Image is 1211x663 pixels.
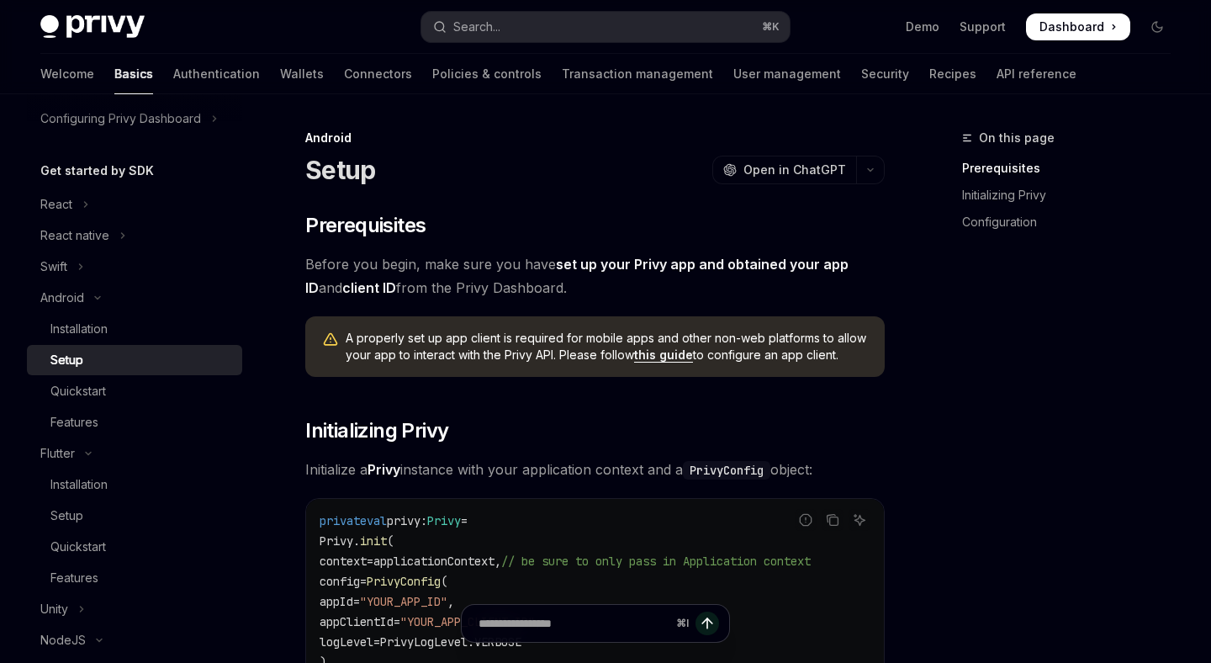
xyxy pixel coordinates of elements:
span: = [360,574,367,589]
span: ⌘ K [762,20,780,34]
code: PrivyConfig [683,461,770,480]
span: On this page [979,128,1055,148]
button: Open in ChatGPT [712,156,856,184]
div: Quickstart [50,537,106,557]
a: Quickstart [27,532,242,562]
a: Policies & controls [432,54,542,94]
span: applicationContext, [373,554,501,569]
a: API reference [997,54,1076,94]
a: Demo [906,19,939,35]
div: Installation [50,475,108,495]
a: Installation [27,314,242,344]
a: Features [27,563,242,593]
a: Installation [27,469,242,500]
a: client ID [342,279,396,297]
a: set up your Privy app and obtained your app ID [305,256,849,297]
a: Prerequisites [962,155,1184,182]
a: Initializing Privy [962,182,1184,209]
span: = [461,513,468,528]
h5: Get started by SDK [40,161,154,181]
button: Report incorrect code [795,509,817,531]
a: Recipes [929,54,976,94]
span: Dashboard [1039,19,1104,35]
div: Android [40,288,84,308]
div: React [40,194,72,215]
a: Connectors [344,54,412,94]
button: Copy the contents from the code block [822,509,843,531]
a: User management [733,54,841,94]
div: Flutter [40,443,75,464]
span: // be sure to only pass in Application context [501,554,811,569]
button: Toggle Unity section [27,594,242,624]
div: Installation [50,319,108,339]
button: Toggle Flutter section [27,438,242,469]
span: Before you begin, make sure you have and from the Privy Dashboard. [305,252,885,300]
span: Privy [427,513,461,528]
div: Features [50,412,98,432]
button: Send message [695,612,719,635]
a: Transaction management [562,54,713,94]
button: Toggle Android section [27,283,242,313]
span: val [367,513,387,528]
span: ( [387,533,394,549]
svg: Warning [322,331,339,348]
span: "YOUR_APP_ID" [360,594,447,609]
span: Prerequisites [305,212,426,239]
button: Open search [421,12,789,42]
a: Features [27,407,242,438]
a: Security [861,54,909,94]
div: Features [50,568,98,588]
span: Initializing Privy [305,417,448,444]
a: Wallets [280,54,324,94]
div: Quickstart [50,381,106,401]
button: Toggle React section [27,189,242,220]
span: config [320,574,360,589]
h1: Setup [305,155,375,185]
button: Ask AI [849,509,870,531]
div: Unity [40,599,68,619]
a: Support [960,19,1006,35]
button: Toggle dark mode [1144,13,1171,40]
span: ( [441,574,447,589]
a: Setup [27,345,242,375]
span: A properly set up app client is required for mobile apps and other non-web platforms to allow you... [346,330,868,363]
div: Setup [50,506,83,526]
a: Configuration [962,209,1184,236]
a: Quickstart [27,376,242,406]
a: Welcome [40,54,94,94]
a: this guide [634,347,693,363]
button: Toggle Swift section [27,252,242,282]
strong: Privy [368,461,400,478]
span: , [447,594,454,609]
span: privy: [387,513,427,528]
a: Setup [27,501,242,531]
span: = [367,554,373,569]
span: appId [320,594,353,609]
div: Swift [40,257,67,277]
span: Initialize a instance with your application context and a object: [305,458,885,481]
span: context [320,554,367,569]
input: Ask a question... [479,605,669,642]
a: Dashboard [1026,13,1130,40]
a: Authentication [173,54,260,94]
div: NodeJS [40,630,86,650]
span: Privy. [320,533,360,549]
div: Setup [50,350,83,370]
span: PrivyConfig [367,574,441,589]
a: Basics [114,54,153,94]
button: Toggle NodeJS section [27,625,242,655]
span: Open in ChatGPT [743,162,846,178]
button: Toggle React native section [27,220,242,251]
span: init [360,533,387,549]
div: Search... [453,17,500,37]
span: private [320,513,367,528]
div: React native [40,225,109,246]
span: = [353,594,360,609]
img: dark logo [40,15,145,39]
div: Android [305,130,885,146]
